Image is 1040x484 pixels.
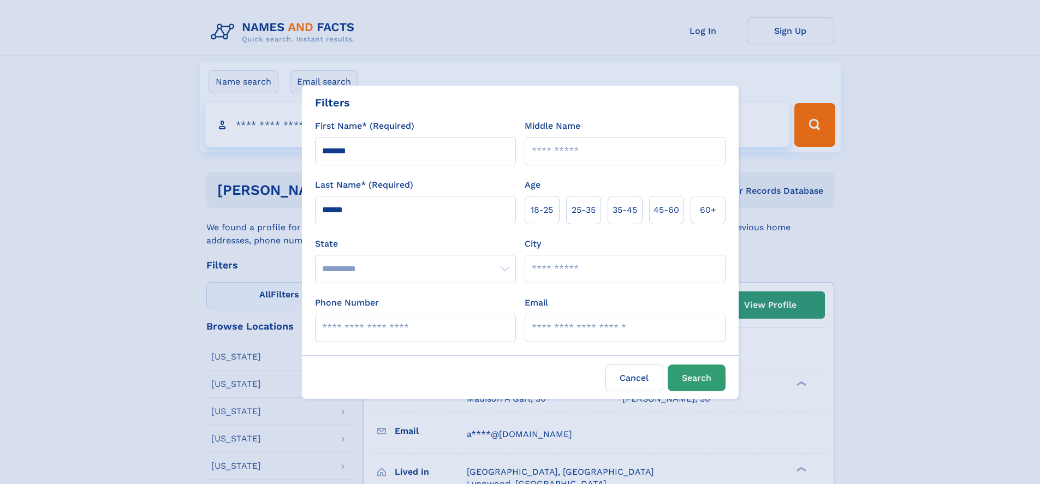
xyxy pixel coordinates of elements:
label: City [525,237,541,250]
label: Last Name* (Required) [315,178,413,192]
div: Filters [315,94,350,111]
span: 35‑45 [613,204,637,217]
span: 18‑25 [531,204,553,217]
label: Age [525,178,540,192]
label: Middle Name [525,119,580,133]
label: Cancel [605,365,663,391]
span: 25‑35 [572,204,596,217]
span: 60+ [700,204,716,217]
span: 45‑60 [653,204,679,217]
label: Phone Number [315,296,379,309]
label: State [315,237,516,250]
button: Search [668,365,726,391]
label: First Name* (Required) [315,119,414,133]
label: Email [525,296,548,309]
